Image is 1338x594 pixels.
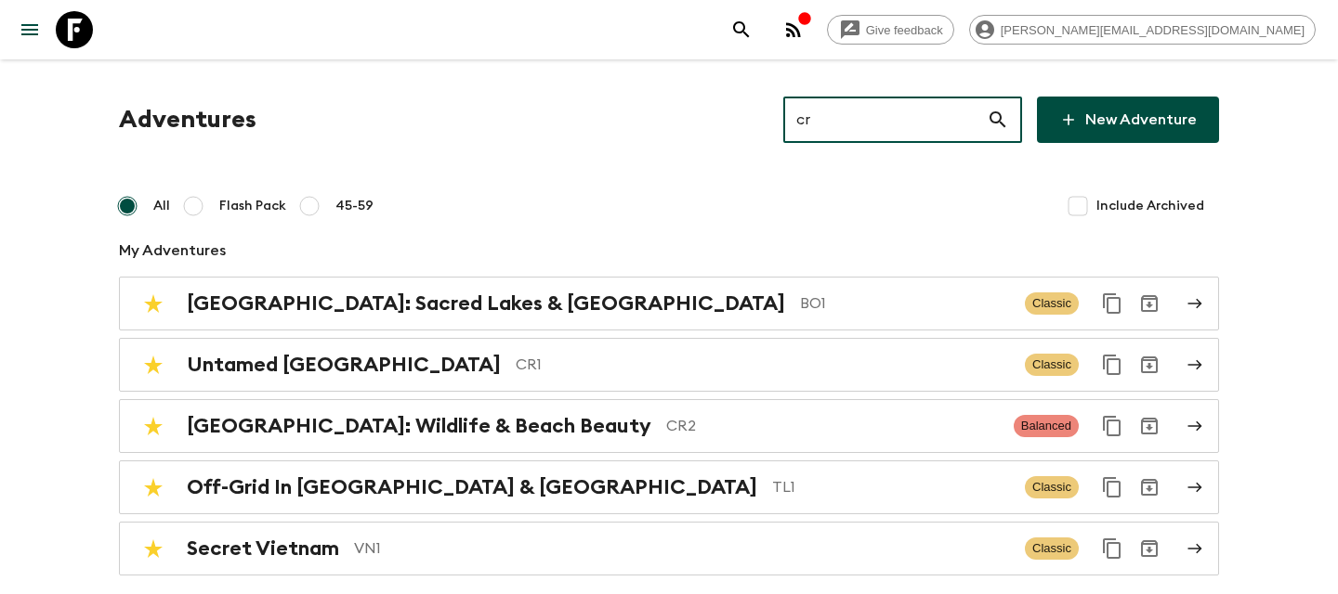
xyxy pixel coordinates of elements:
[783,94,987,146] input: e.g. AR1, Argentina
[1025,476,1079,498] span: Classic
[119,338,1219,392] a: Untamed [GEOGRAPHIC_DATA]CR1ClassicDuplicate for 45-59Archive
[119,522,1219,575] a: Secret VietnamVN1ClassicDuplicate for 45-59Archive
[1131,469,1168,506] button: Archive
[354,537,1010,560] p: VN1
[1096,197,1204,215] span: Include Archived
[990,23,1315,37] span: [PERSON_NAME][EMAIL_ADDRESS][DOMAIN_NAME]
[516,354,1010,376] p: CR1
[800,292,1010,315] p: BO1
[1025,537,1079,560] span: Classic
[1094,469,1131,506] button: Duplicate for 45-59
[1014,415,1079,437] span: Balanced
[1094,407,1131,445] button: Duplicate for 45-59
[187,414,651,438] h2: [GEOGRAPHIC_DATA]: Wildlife & Beach Beauty
[187,291,785,316] h2: [GEOGRAPHIC_DATA]: Sacred Lakes & [GEOGRAPHIC_DATA]
[119,399,1219,453] a: [GEOGRAPHIC_DATA]: Wildlife & Beach BeautyCR2BalancedDuplicate for 45-59Archive
[827,15,954,45] a: Give feedback
[11,11,48,48] button: menu
[187,536,339,561] h2: Secret Vietnam
[153,197,170,215] span: All
[119,239,1219,262] p: My Adventures
[187,475,757,499] h2: Off-Grid In [GEOGRAPHIC_DATA] & [GEOGRAPHIC_DATA]
[666,415,999,437] p: CR2
[1131,530,1168,567] button: Archive
[856,23,953,37] span: Give feedback
[1094,530,1131,567] button: Duplicate for 45-59
[1037,97,1219,143] a: New Adventure
[969,15,1316,45] div: [PERSON_NAME][EMAIL_ADDRESS][DOMAIN_NAME]
[723,11,760,48] button: search adventures
[772,476,1010,498] p: TL1
[1094,285,1131,322] button: Duplicate for 45-59
[119,101,256,138] h1: Adventures
[219,197,286,215] span: Flash Pack
[187,353,501,377] h2: Untamed [GEOGRAPHIC_DATA]
[1131,285,1168,322] button: Archive
[119,277,1219,330] a: [GEOGRAPHIC_DATA]: Sacred Lakes & [GEOGRAPHIC_DATA]BO1ClassicDuplicate for 45-59Archive
[1131,346,1168,383] button: Archive
[1025,292,1079,315] span: Classic
[1025,354,1079,376] span: Classic
[335,197,374,215] span: 45-59
[1131,407,1168,445] button: Archive
[119,460,1219,514] a: Off-Grid In [GEOGRAPHIC_DATA] & [GEOGRAPHIC_DATA]TL1ClassicDuplicate for 45-59Archive
[1094,346,1131,383] button: Duplicate for 45-59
